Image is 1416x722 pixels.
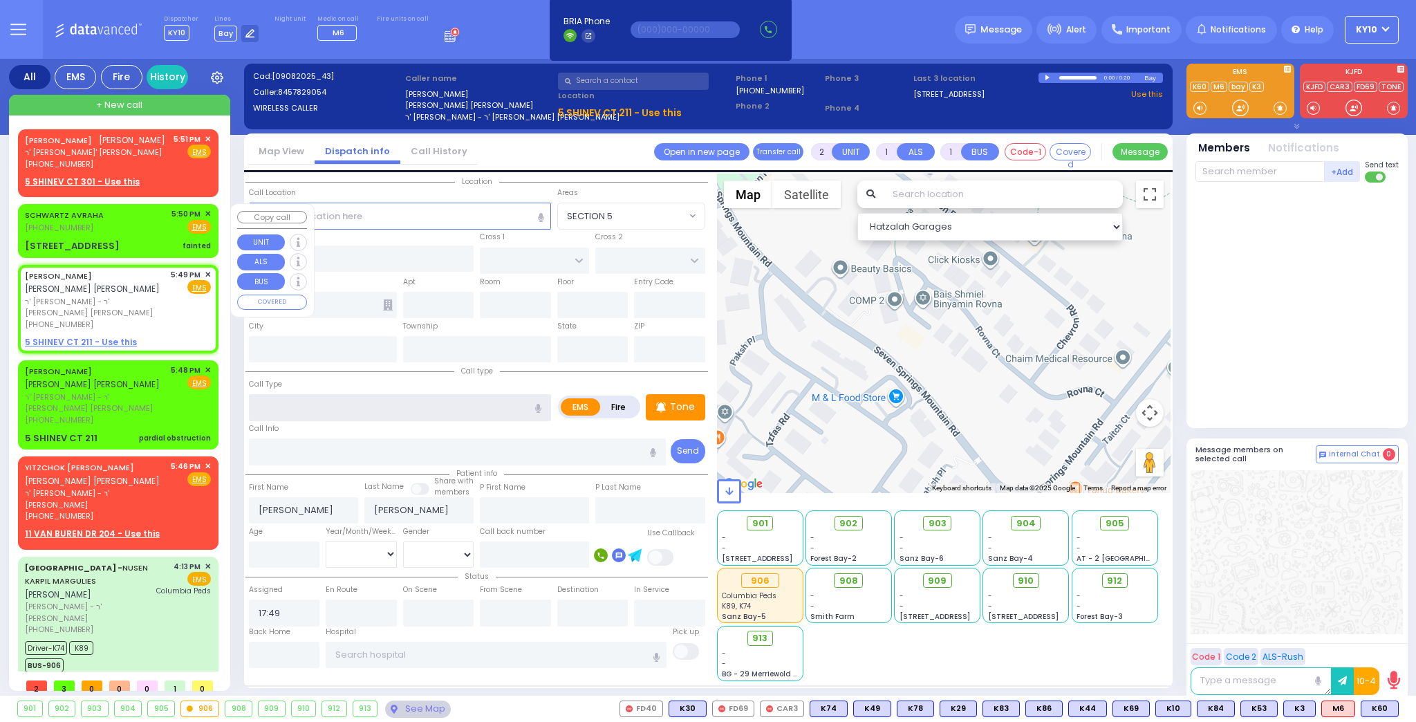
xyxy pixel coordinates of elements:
[25,239,120,253] div: [STREET_ADDRESS]
[480,526,546,537] label: Call back number
[1018,574,1034,588] span: 910
[259,701,285,716] div: 909
[214,26,237,41] span: Bay
[1066,24,1086,36] span: Alert
[900,611,970,622] span: [STREET_ADDRESS]
[772,180,841,208] button: Show satellite imagery
[49,701,75,716] div: 902
[988,611,1059,622] span: [STREET_ADDRESS]
[171,461,201,472] span: 5:46 PM
[96,98,142,112] span: + New call
[192,222,207,232] u: EMS
[1131,89,1163,100] a: Use this
[980,23,1022,37] span: Message
[326,642,667,668] input: Search hospital
[988,533,992,543] span: -
[115,701,142,716] div: 904
[181,701,219,716] div: 906
[1112,701,1150,717] div: BLS
[988,591,992,601] span: -
[192,474,207,485] u: EMS
[1077,591,1081,601] span: -
[654,143,749,160] a: Open in new page
[1325,161,1361,182] button: +Add
[1249,82,1264,92] a: K3
[171,270,201,280] span: 5:49 PM
[825,73,909,84] span: Phone 3
[1103,70,1116,86] div: 0:00
[1229,82,1248,92] a: bay
[913,73,1038,84] label: Last 3 location
[736,85,804,95] label: [PHONE_NUMBER]
[669,701,707,717] div: K30
[1136,180,1164,208] button: Toggle fullscreen view
[82,681,102,691] span: 0
[1077,543,1081,553] span: -
[364,481,404,492] label: Last Name
[557,203,705,229] span: SECTION 5
[253,102,401,114] label: WIRELESS CALLER
[192,681,213,691] span: 0
[1321,701,1355,717] div: M6
[1260,648,1305,665] button: ALS-Rush
[940,701,977,717] div: BLS
[671,439,705,463] button: Send
[454,366,500,376] span: Call type
[720,475,766,493] img: Google
[720,475,766,493] a: Open this area in Google Maps (opens a new window)
[214,15,259,24] label: Lines
[101,65,142,89] div: Fire
[99,134,165,146] span: [PERSON_NAME]
[810,601,814,611] span: -
[1190,82,1209,92] a: K60
[810,543,814,553] span: -
[192,378,207,389] u: EMS
[619,701,663,717] div: FD40
[1268,140,1339,156] button: Notifications
[928,574,947,588] span: 909
[449,468,504,479] span: Patient info
[205,269,211,281] span: ✕
[237,234,285,251] button: UNIT
[900,533,904,543] span: -
[164,25,189,41] span: KY10
[192,283,207,293] u: EMS
[25,366,92,377] a: [PERSON_NAME]
[25,475,160,487] span: [PERSON_NAME] [PERSON_NAME]
[1155,701,1191,717] div: BLS
[1077,611,1123,622] span: Forest Bay-3
[249,627,290,638] label: Back Home
[25,296,166,319] span: ר' [PERSON_NAME] - ר' [PERSON_NAME] [PERSON_NAME]
[187,572,211,586] span: EMS
[1107,574,1122,588] span: 912
[249,379,282,390] label: Call Type
[825,102,909,114] span: Phone 4
[237,211,307,224] button: Copy call
[839,517,857,530] span: 902
[25,528,160,539] u: 11 VAN BUREN DR 204 - Use this
[403,277,416,288] label: Apt
[1197,701,1235,717] div: BLS
[1077,553,1179,564] span: AT - 2 [GEOGRAPHIC_DATA]
[405,111,553,123] label: ר' [PERSON_NAME] - ר' [PERSON_NAME] [PERSON_NAME]
[25,641,67,655] span: Driver-K74
[595,232,623,243] label: Cross 2
[1025,701,1063,717] div: BLS
[1025,701,1063,717] div: K86
[25,210,104,221] a: SCHWARTZ AVRAHA
[647,528,695,539] label: Use Callback
[55,21,147,38] img: Logo
[1112,701,1150,717] div: K69
[988,601,992,611] span: -
[25,589,91,600] span: [PERSON_NAME]
[722,543,726,553] span: -
[25,658,64,672] span: BUS-906
[722,669,799,679] span: BG - 29 Merriewold S.
[205,208,211,220] span: ✕
[249,526,263,537] label: Age
[164,15,198,24] label: Dispatcher
[403,584,437,595] label: On Scene
[400,145,478,158] a: Call History
[897,701,934,717] div: BLS
[766,705,773,712] img: red-radio-icon.svg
